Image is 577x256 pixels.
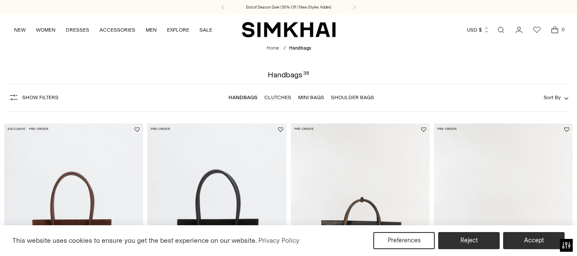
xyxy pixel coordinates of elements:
[9,91,59,104] button: Show Filters
[242,21,336,38] a: SIMKHAI
[268,71,309,79] h1: Handbags
[167,21,189,39] a: EXPLORE
[228,94,258,100] a: Handbags
[503,232,565,249] button: Accept
[100,21,135,39] a: ACCESSORIES
[267,45,279,51] a: Home
[36,21,56,39] a: WOMEN
[289,45,311,51] span: Handbags
[492,21,510,38] a: Open search modal
[22,94,59,100] span: Show Filters
[146,21,157,39] a: MEN
[228,88,374,106] nav: Linked collections
[278,127,283,132] button: Add to Wishlist
[12,236,257,244] span: This website uses cookies to ensure you get the best experience on our website.
[298,94,324,100] a: Mini Bags
[421,127,426,132] button: Add to Wishlist
[264,94,291,100] a: Clutches
[564,127,569,132] button: Add to Wishlist
[257,234,301,247] a: Privacy Policy (opens in a new tab)
[528,21,545,38] a: Wishlist
[303,71,309,79] div: 38
[559,26,567,33] span: 0
[135,127,140,132] button: Add to Wishlist
[546,21,563,38] a: Open cart modal
[544,93,568,102] button: Sort By
[544,94,561,100] span: Sort By
[510,21,527,38] a: Go to the account page
[66,21,89,39] a: DRESSES
[331,94,374,100] a: Shoulder Bags
[373,232,435,249] button: Preferences
[267,45,311,52] nav: breadcrumbs
[438,232,500,249] button: Reject
[14,21,26,39] a: NEW
[284,45,286,52] div: /
[467,21,489,39] button: USD $
[199,21,212,39] a: SALE
[246,4,331,10] a: End of Season Sale | 50% Off | New Styles Added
